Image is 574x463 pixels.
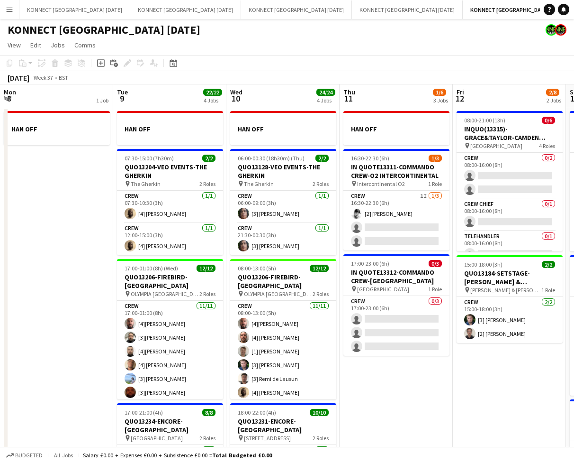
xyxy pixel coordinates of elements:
[343,111,449,145] div: HAN OFF
[457,231,563,263] app-card-role: Telehandler0/108:00-16:00 (8h)
[199,290,215,297] span: 2 Roles
[230,223,336,255] app-card-role: Crew1/121:30-00:30 (3h)[3] [PERSON_NAME]
[117,88,128,96] span: Tue
[96,97,108,104] div: 1 Job
[4,111,110,145] app-job-card: HAN OFF
[125,155,174,162] span: 07:30-15:00 (7h30m)
[343,163,449,180] h3: IN QUOTE13311-COMMANDO CREW-O2 INTERCONTINENTAL
[59,74,68,81] div: BST
[27,39,45,51] a: Edit
[117,259,223,399] app-job-card: 17:00-01:00 (8h) (Wed)12/12QUO13206-FIREBIRD-[GEOGRAPHIC_DATA] OLYMPIA [GEOGRAPHIC_DATA]2 RolesCr...
[197,265,215,272] span: 12/12
[539,142,555,149] span: 4 Roles
[352,0,463,19] button: KONNECT [GEOGRAPHIC_DATA] [DATE]
[238,409,276,416] span: 18:00-22:00 (4h)
[238,155,305,162] span: 06:00-00:30 (18h30m) (Thu)
[457,269,563,286] h3: QUO13184-SETSTAGE-[PERSON_NAME] & [PERSON_NAME]
[541,287,555,294] span: 1 Role
[357,180,405,187] span: Intercontinental O2
[343,268,449,285] h3: IN QUOTE13312-COMMANDO CREW-[GEOGRAPHIC_DATA]
[230,259,336,399] app-job-card: 08:00-13:00 (5h)12/12QUO13206-FIREBIRD-[GEOGRAPHIC_DATA] OLYMPIA [GEOGRAPHIC_DATA]2 RolesCrew11/1...
[230,191,336,223] app-card-role: Crew1/106:00-09:00 (3h)[3] [PERSON_NAME]
[343,191,449,250] app-card-role: Crew1I1/316:30-22:30 (6h)[2] [PERSON_NAME]
[117,149,223,255] app-job-card: 07:30-15:00 (7h30m)2/2QUO13204-VEO EVENTS-THE GHERKIN The Gherkin2 RolesCrew1/107:30-10:30 (3h)[4...
[238,265,276,272] span: 08:00-13:00 (5h)
[343,254,449,356] app-job-card: 17:00-23:00 (6h)0/3IN QUOTE13312-COMMANDO CREW-[GEOGRAPHIC_DATA] [GEOGRAPHIC_DATA]1 RoleCrew0/317...
[241,0,352,19] button: KONNECT [GEOGRAPHIC_DATA] [DATE]
[457,111,563,251] div: 08:00-21:00 (13h)0/6INQUO(13315)-GRACE&TAYLOR-CAMDEN MUSIC FESTIVAL [GEOGRAPHIC_DATA]4 RolesCrew0...
[8,73,29,83] div: [DATE]
[202,409,215,416] span: 8/8
[244,290,313,297] span: OLYMPIA [GEOGRAPHIC_DATA]
[310,265,329,272] span: 12/12
[2,93,16,104] span: 8
[317,97,335,104] div: 4 Jobs
[230,111,336,145] app-job-card: HAN OFF
[117,417,223,434] h3: QUO13234-ENCORE-[GEOGRAPHIC_DATA]
[230,88,242,96] span: Wed
[343,296,449,356] app-card-role: Crew0/317:00-23:00 (6h)
[199,180,215,187] span: 2 Roles
[343,149,449,250] app-job-card: 16:30-22:30 (6h)1/3IN QUOTE13311-COMMANDO CREW-O2 INTERCONTINENTAL Intercontinental O21 RoleCrew1...
[130,0,241,19] button: KONNECT [GEOGRAPHIC_DATA] [DATE]
[316,89,335,96] span: 24/24
[457,255,563,343] div: 15:00-18:00 (3h)2/2QUO13184-SETSTAGE-[PERSON_NAME] & [PERSON_NAME] [PERSON_NAME] & [PERSON_NAME],...
[457,125,563,142] h3: INQUO(13315)-GRACE&TAYLOR-CAMDEN MUSIC FESTIVAL
[74,41,96,49] span: Comms
[31,74,55,81] span: Week 37
[4,125,110,133] h3: HAN OFF
[455,93,464,104] span: 12
[212,452,272,459] span: Total Budgeted £0.00
[117,273,223,290] h3: QUO13206-FIREBIRD-[GEOGRAPHIC_DATA]
[429,260,442,267] span: 0/3
[313,290,329,297] span: 2 Roles
[71,39,99,51] a: Comms
[428,180,442,187] span: 1 Role
[244,435,291,442] span: [STREET_ADDRESS]
[203,89,222,96] span: 22/22
[117,191,223,223] app-card-role: Crew1/107:30-10:30 (3h)[4] [PERSON_NAME]
[230,149,336,255] app-job-card: 06:00-00:30 (18h30m) (Thu)2/2QUO13128-VEO EVENTS-THE GHERKIN The Gherkin2 RolesCrew1/106:00-09:00...
[428,286,442,293] span: 1 Role
[433,97,448,104] div: 3 Jobs
[464,261,502,268] span: 15:00-18:00 (3h)
[457,297,563,343] app-card-role: Crew2/215:00-18:00 (3h)[3] [PERSON_NAME][2] [PERSON_NAME]
[546,24,557,36] app-user-avatar: Konnect 24hr EMERGENCY NR*
[15,452,43,459] span: Budgeted
[313,180,329,187] span: 2 Roles
[457,153,563,199] app-card-role: Crew0/208:00-16:00 (8h)
[131,290,199,297] span: OLYMPIA [GEOGRAPHIC_DATA]
[230,417,336,434] h3: QUO13231-ENCORE-[GEOGRAPHIC_DATA]
[342,93,355,104] span: 11
[117,223,223,255] app-card-role: Crew1/112:00-15:00 (3h)[4] [PERSON_NAME]
[8,41,21,49] span: View
[47,39,69,51] a: Jobs
[230,273,336,290] h3: QUO13206-FIREBIRD-[GEOGRAPHIC_DATA]
[313,435,329,442] span: 2 Roles
[117,111,223,145] app-job-card: HAN OFF
[315,155,329,162] span: 2/2
[547,97,561,104] div: 2 Jobs
[542,261,555,268] span: 2/2
[83,452,272,459] div: Salary £0.00 + Expenses £0.00 + Subsistence £0.00 =
[464,117,505,124] span: 08:00-21:00 (13h)
[546,89,559,96] span: 2/8
[230,163,336,180] h3: QUO13128-VEO EVENTS-THE GHERKIN
[457,199,563,231] app-card-role: Crew Chief0/108:00-16:00 (8h)
[457,88,464,96] span: Fri
[343,125,449,133] h3: HAN OFF
[4,39,25,51] a: View
[555,24,566,36] app-user-avatar: Konnect 24hr EMERGENCY NR*
[229,93,242,104] span: 10
[470,142,522,149] span: [GEOGRAPHIC_DATA]
[351,260,389,267] span: 17:00-23:00 (6h)
[470,287,541,294] span: [PERSON_NAME] & [PERSON_NAME], [STREET_ADDRESS][DATE]
[429,155,442,162] span: 1/3
[52,452,75,459] span: All jobs
[4,88,16,96] span: Mon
